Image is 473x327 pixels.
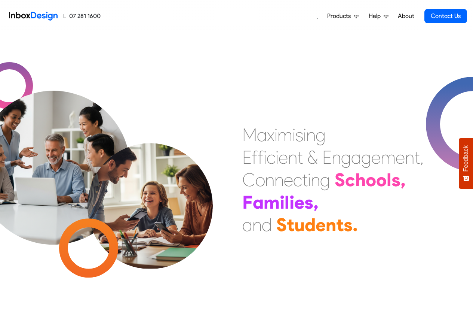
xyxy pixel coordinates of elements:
div: n [332,146,341,169]
div: o [255,169,265,191]
a: Help [366,9,391,24]
a: 07 281 1600 [64,12,101,21]
div: i [292,124,295,146]
div: d [262,214,272,236]
div: t [336,214,344,236]
div: e [371,146,381,169]
div: E [242,146,252,169]
div: a [253,191,264,214]
div: t [297,146,303,169]
div: n [288,146,297,169]
div: c [293,169,302,191]
div: d [305,214,316,236]
div: i [274,124,277,146]
div: s [295,124,303,146]
div: x [267,124,274,146]
div: , [400,169,406,191]
div: e [284,169,293,191]
div: o [376,169,387,191]
div: n [306,124,316,146]
div: i [264,146,267,169]
div: i [280,191,285,214]
div: S [276,214,287,236]
div: a [257,124,267,146]
div: l [387,169,391,191]
div: i [308,169,311,191]
div: e [294,191,304,214]
div: t [414,146,420,169]
div: . [353,214,358,236]
div: s [391,169,400,191]
div: h [355,169,366,191]
div: t [287,214,294,236]
div: c [267,146,276,169]
div: e [279,146,288,169]
div: t [302,169,308,191]
div: s [344,214,353,236]
div: u [294,214,305,236]
div: g [320,169,330,191]
a: Contact Us [424,9,467,23]
div: , [313,191,319,214]
div: e [316,214,326,236]
div: c [345,169,355,191]
div: n [326,214,336,236]
div: n [265,169,274,191]
div: m [381,146,396,169]
div: f [252,146,258,169]
div: e [396,146,405,169]
button: Feedback - Show survey [459,138,473,189]
a: Products [324,9,362,24]
div: o [366,169,376,191]
span: Feedback [463,145,469,172]
div: s [304,191,313,214]
div: g [361,146,371,169]
div: m [264,191,280,214]
div: S [335,169,345,191]
div: i [289,191,294,214]
div: l [285,191,289,214]
div: E [322,146,332,169]
div: Maximising Efficient & Engagement, Connecting Schools, Families, and Students. [242,124,424,236]
img: parents_with_child.png [72,112,228,269]
div: n [405,146,414,169]
div: a [351,146,361,169]
span: Help [369,12,384,21]
a: About [396,9,416,24]
div: a [242,214,252,236]
div: m [277,124,292,146]
span: Products [327,12,354,21]
div: g [341,146,351,169]
div: & [307,146,318,169]
div: f [258,146,264,169]
div: n [274,169,284,191]
div: i [276,146,279,169]
div: F [242,191,253,214]
div: M [242,124,257,146]
div: n [252,214,262,236]
div: n [311,169,320,191]
div: g [316,124,326,146]
div: C [242,169,255,191]
div: i [303,124,306,146]
div: , [420,146,424,169]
